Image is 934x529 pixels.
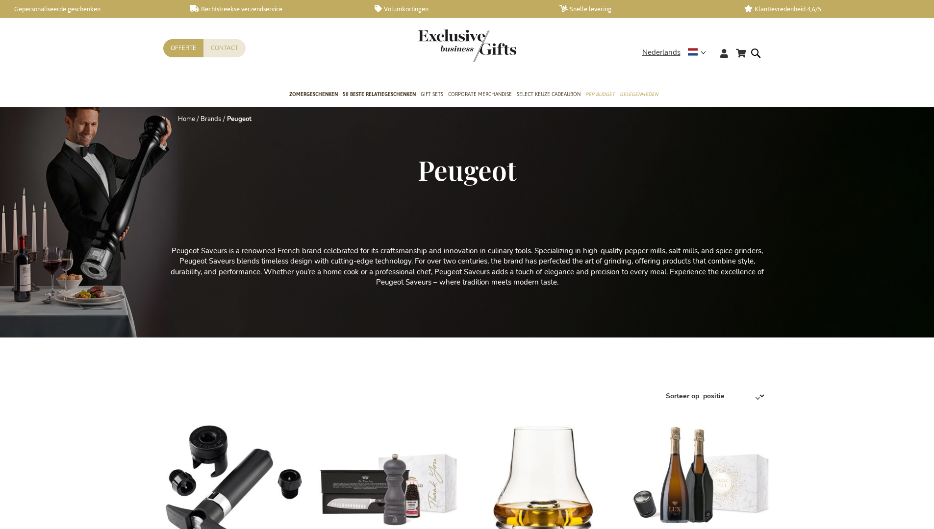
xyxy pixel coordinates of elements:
a: Corporate Merchandise [448,83,512,107]
a: Gelegenheden [620,83,658,107]
a: Brands [201,115,221,123]
a: Contact [203,39,246,57]
span: Nederlands [642,47,681,58]
a: Snelle levering [559,5,729,13]
label: Sorteer op [666,391,699,401]
a: Gift Sets [421,83,443,107]
a: Rechtstreekse verzendservice [190,5,359,13]
span: Per Budget [585,89,615,99]
span: Gift Sets [421,89,443,99]
a: store logo [418,29,467,62]
span: Zomergeschenken [289,89,338,99]
strong: Peugeot [227,115,252,123]
a: Per Budget [585,83,615,107]
span: Select Keuze Cadeaubon [517,89,581,99]
a: Zomergeschenken [289,83,338,107]
a: Klanttevredenheid 4,6/5 [744,5,913,13]
span: Corporate Merchandise [448,89,512,99]
a: 50 beste relatiegeschenken [343,83,416,107]
a: Volumkortingen [375,5,544,13]
span: Gelegenheden [620,89,658,99]
span: Peugeot [418,151,516,188]
p: Peugeot Saveurs is a renowned French brand celebrated for its craftsmanship and innovation in cul... [163,246,771,288]
a: Home [178,115,195,123]
a: Select Keuze Cadeaubon [517,83,581,107]
img: Exclusive Business gifts logo [418,29,516,62]
a: Offerte [163,39,203,57]
span: 50 beste relatiegeschenken [343,89,416,99]
a: Gepersonaliseerde geschenken [5,5,174,13]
